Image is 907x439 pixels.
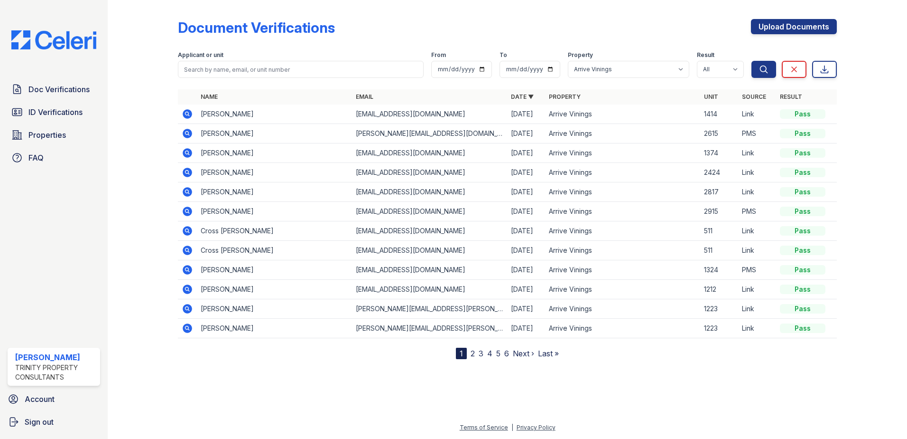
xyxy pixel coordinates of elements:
[460,424,508,431] a: Terms of Service
[201,93,218,100] a: Name
[8,125,100,144] a: Properties
[700,280,738,299] td: 1212
[780,148,825,158] div: Pass
[780,207,825,216] div: Pass
[356,93,373,100] a: Email
[700,260,738,280] td: 1324
[700,299,738,319] td: 1223
[700,143,738,163] td: 1374
[352,241,507,260] td: [EMAIL_ADDRESS][DOMAIN_NAME]
[545,202,700,221] td: Arrive Vinings
[28,129,66,141] span: Properties
[751,19,837,34] a: Upload Documents
[178,51,223,59] label: Applicant or unit
[507,280,545,299] td: [DATE]
[545,163,700,182] td: Arrive Vinings
[507,202,545,221] td: [DATE]
[456,348,467,359] div: 1
[545,241,700,260] td: Arrive Vinings
[197,163,352,182] td: [PERSON_NAME]
[545,143,700,163] td: Arrive Vinings
[545,299,700,319] td: Arrive Vinings
[780,304,825,314] div: Pass
[507,182,545,202] td: [DATE]
[507,143,545,163] td: [DATE]
[738,202,776,221] td: PMS
[700,182,738,202] td: 2817
[352,280,507,299] td: [EMAIL_ADDRESS][DOMAIN_NAME]
[504,349,509,358] a: 6
[507,124,545,143] td: [DATE]
[700,319,738,338] td: 1223
[487,349,492,358] a: 4
[178,61,424,78] input: Search by name, email, or unit number
[352,182,507,202] td: [EMAIL_ADDRESS][DOMAIN_NAME]
[545,105,700,124] td: Arrive Vinings
[545,260,700,280] td: Arrive Vinings
[738,241,776,260] td: Link
[738,319,776,338] td: Link
[507,299,545,319] td: [DATE]
[4,390,104,409] a: Account
[28,84,90,95] span: Doc Verifications
[738,280,776,299] td: Link
[507,241,545,260] td: [DATE]
[178,19,335,36] div: Document Verifications
[197,202,352,221] td: [PERSON_NAME]
[738,143,776,163] td: Link
[15,363,96,382] div: Trinity Property Consultants
[507,163,545,182] td: [DATE]
[700,124,738,143] td: 2615
[4,412,104,431] button: Sign out
[507,105,545,124] td: [DATE]
[738,221,776,241] td: Link
[8,148,100,167] a: FAQ
[780,93,802,100] a: Result
[500,51,507,59] label: To
[700,241,738,260] td: 511
[496,349,500,358] a: 5
[780,285,825,294] div: Pass
[549,93,581,100] a: Property
[513,349,534,358] a: Next ›
[25,393,55,405] span: Account
[700,163,738,182] td: 2424
[780,129,825,138] div: Pass
[197,241,352,260] td: Cross [PERSON_NAME]
[545,182,700,202] td: Arrive Vinings
[538,349,559,358] a: Last »
[568,51,593,59] label: Property
[780,246,825,255] div: Pass
[700,105,738,124] td: 1414
[780,109,825,119] div: Pass
[352,260,507,280] td: [EMAIL_ADDRESS][DOMAIN_NAME]
[511,93,534,100] a: Date ▼
[545,319,700,338] td: Arrive Vinings
[8,103,100,122] a: ID Verifications
[742,93,766,100] a: Source
[704,93,718,100] a: Unit
[479,349,483,358] a: 3
[431,51,446,59] label: From
[738,124,776,143] td: PMS
[780,324,825,333] div: Pass
[197,299,352,319] td: [PERSON_NAME]
[352,299,507,319] td: [PERSON_NAME][EMAIL_ADDRESS][PERSON_NAME][DOMAIN_NAME]
[8,80,100,99] a: Doc Verifications
[738,299,776,319] td: Link
[738,105,776,124] td: Link
[507,319,545,338] td: [DATE]
[738,163,776,182] td: Link
[25,416,54,428] span: Sign out
[545,124,700,143] td: Arrive Vinings
[197,143,352,163] td: [PERSON_NAME]
[471,349,475,358] a: 2
[545,280,700,299] td: Arrive Vinings
[738,260,776,280] td: PMS
[28,152,44,163] span: FAQ
[197,319,352,338] td: [PERSON_NAME]
[197,221,352,241] td: Cross [PERSON_NAME]
[511,424,513,431] div: |
[352,143,507,163] td: [EMAIL_ADDRESS][DOMAIN_NAME]
[4,30,104,49] img: CE_Logo_Blue-a8612792a0a2168367f1c8372b55b34899dd931a85d93a1a3d3e32e68fde9ad4.png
